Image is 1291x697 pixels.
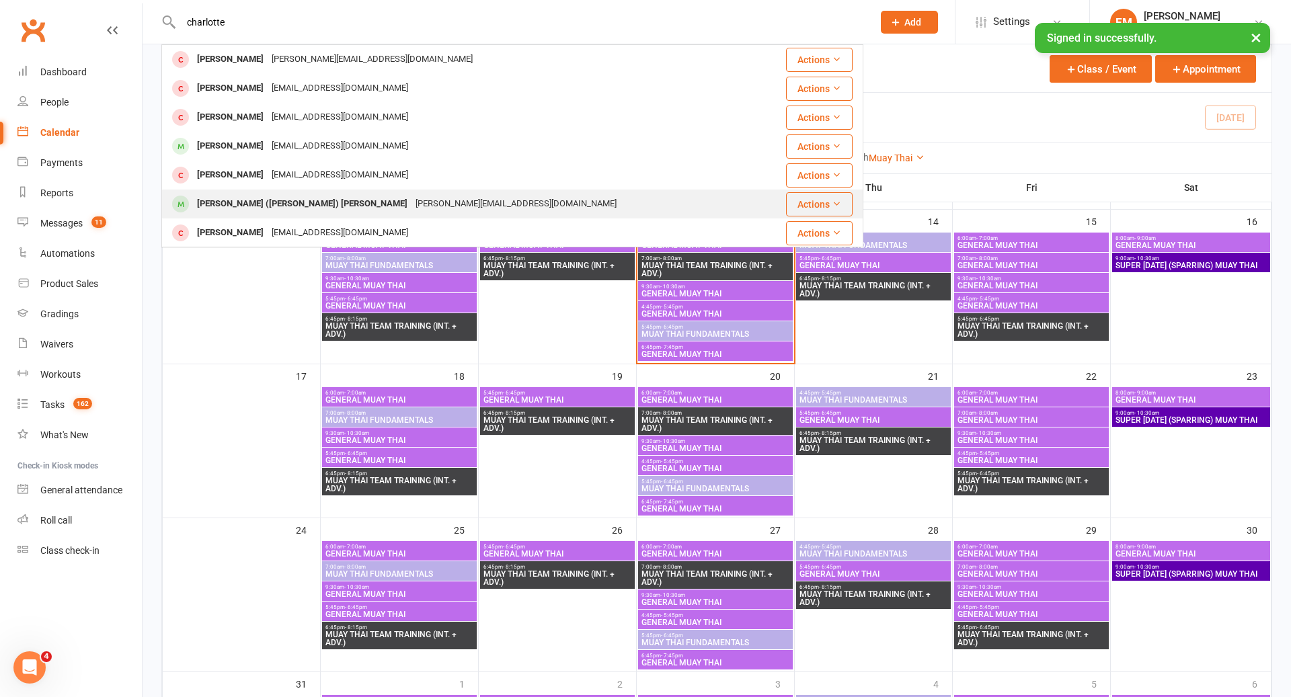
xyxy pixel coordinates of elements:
div: 18 [454,364,478,386]
span: - 9:00am [1134,235,1156,241]
span: - 10:30am [660,438,685,444]
span: - 8:15pm [503,255,525,261]
span: SUPER [DATE] (SPARRING) MUAY THAI [1115,570,1267,578]
span: - 6:45pm [661,479,683,485]
span: 9:30am [957,430,1106,436]
div: [PERSON_NAME] [193,223,268,243]
div: [PERSON_NAME] [193,108,268,127]
div: [EMAIL_ADDRESS][DOMAIN_NAME] [268,108,412,127]
div: 1 [459,672,478,694]
span: GENERAL MUAY THAI [325,241,474,249]
span: 7:00am [325,255,474,261]
button: Actions [786,106,853,130]
span: MUAY THAI TEAM TRAINING (INT. + ADV.) [799,590,948,606]
div: EM [1110,9,1137,36]
span: 5:45pm [325,604,474,610]
span: - 7:45pm [661,653,683,659]
a: Calendar [17,118,142,148]
div: 14 [928,210,952,232]
a: Dashboard [17,57,142,87]
span: 6:00am [957,235,1106,241]
span: GENERAL MUAY THAI [641,598,790,606]
span: - 7:00am [976,390,998,396]
span: GENERAL MUAY THAI [1115,396,1267,404]
button: Actions [786,192,853,216]
span: - 10:30am [344,584,369,590]
span: - 10:30am [660,284,685,290]
span: 9:30am [325,276,474,282]
span: - 8:00am [976,255,998,261]
span: GENERAL MUAY THAI [957,550,1106,558]
span: 5:45pm [641,632,790,639]
span: 9:30am [641,438,790,444]
div: 4 [933,672,952,694]
span: MUAY THAI FUNDAMENTALS [325,570,474,578]
span: Signed in successfully. [1047,32,1157,44]
span: 6:45pm [641,499,790,505]
span: GENERAL MUAY THAI [957,436,1106,444]
span: 5:45pm [799,410,948,416]
span: 6:45pm [799,276,948,282]
span: - 6:45pm [661,632,683,639]
span: - 10:30am [1134,255,1159,261]
div: 17 [296,364,320,386]
span: - 8:00am [344,410,366,416]
span: GENERAL MUAY THAI [1115,550,1267,558]
span: - 7:00am [660,390,682,396]
span: GENERAL MUAY THAI [957,302,1106,310]
span: MUAY THAI TEAM TRAINING (INT. + ADV.) [483,570,632,586]
span: - 8:00am [344,564,366,570]
span: 4:45pm [641,304,790,310]
div: Messages [40,218,83,229]
span: - 8:00am [976,410,998,416]
span: 4:45pm [957,296,1106,302]
span: Settings [993,7,1030,37]
div: 29 [1086,518,1110,540]
a: Muay Thai [869,153,925,163]
span: - 10:30am [976,584,1001,590]
span: GENERAL MUAY THAI [641,464,790,473]
a: Automations [17,239,142,269]
a: Class kiosk mode [17,536,142,566]
button: Actions [786,221,853,245]
span: - 7:45pm [661,499,683,505]
span: - 6:45pm [819,564,841,570]
button: Appointment [1155,55,1256,83]
div: [PERSON_NAME] [193,165,268,185]
span: MUAY THAI TEAM TRAINING (INT. + ADV.) [325,322,474,338]
span: GENERAL MUAY THAI [1115,241,1267,249]
span: MUAY THAI TEAM TRAINING (INT. + ADV.) [483,416,632,432]
th: Sat [1111,173,1272,202]
div: Roll call [40,515,72,526]
span: Add [904,17,921,28]
span: 6:45pm [799,584,948,590]
span: - 10:30am [344,430,369,436]
span: GENERAL MUAY THAI [483,396,632,404]
span: MUAY THAI TEAM TRAINING (INT. + ADV.) [483,261,632,278]
span: GENERAL MUAY THAI [799,261,948,270]
span: MUAY THAI FUNDAMENTALS [799,241,948,249]
span: 4 [41,651,52,662]
span: GENERAL MUAY THAI [641,396,790,404]
span: - 8:15pm [819,276,841,282]
div: Champions Gym Highgate [1144,22,1253,34]
span: 9:30am [957,584,1106,590]
span: 6:45pm [483,255,632,261]
span: 5:45pm [325,450,474,456]
span: 4:45pm [957,450,1106,456]
div: Workouts [40,369,81,380]
span: MUAY THAI FUNDAMENTALS [325,416,474,424]
span: 4:45pm [799,544,948,550]
span: GENERAL MUAY THAI [325,590,474,598]
span: - 8:00am [660,410,682,416]
button: Actions [786,163,853,188]
span: 6:45pm [483,564,632,570]
span: 5:45pm [483,544,632,550]
span: GENERAL MUAY THAI [325,436,474,444]
div: Gradings [40,309,79,319]
span: 5:45pm [483,390,632,396]
a: Workouts [17,360,142,390]
span: GENERAL MUAY THAI [641,550,790,558]
a: Waivers [17,329,142,360]
span: MUAY THAI TEAM TRAINING (INT. + ADV.) [641,570,790,586]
